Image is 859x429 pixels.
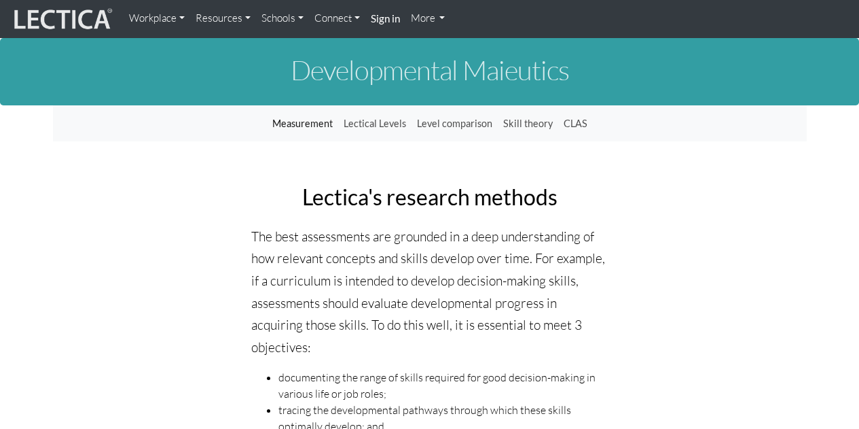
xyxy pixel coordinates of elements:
[267,111,338,137] a: Measurement
[278,369,608,402] li: documenting the range of skills required for good decision-making in various life or job roles;
[309,5,365,32] a: Connect
[365,5,405,33] a: Sign in
[256,5,309,32] a: Schools
[558,111,593,137] a: CLAS
[371,12,400,24] strong: Sign in
[498,111,558,137] a: Skill theory
[124,5,190,32] a: Workplace
[338,111,412,137] a: Lectical Levels
[412,111,498,137] a: Level comparison
[251,185,608,209] h2: Lectica's research methods
[405,5,451,32] a: More
[251,226,608,359] p: The best assessments are grounded in a deep understanding of how relevant concepts and skills dev...
[190,5,256,32] a: Resources
[53,55,807,85] h1: Developmental Maieutics
[11,6,113,32] img: lecticalive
